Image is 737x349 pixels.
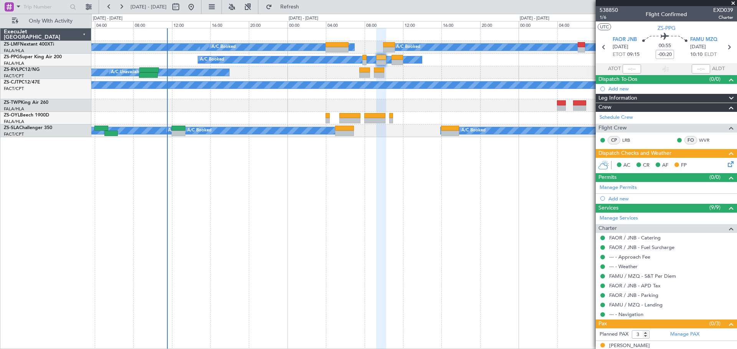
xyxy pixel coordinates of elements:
a: FACT/CPT [4,131,24,137]
div: 16:00 [441,21,480,28]
a: FAOR / JNB - Catering [609,234,661,241]
div: [DATE] - [DATE] [93,15,122,22]
span: (0/0) [709,173,720,181]
span: ZS-CJT [4,80,19,85]
a: ZS-SLAChallenger 350 [4,126,52,130]
span: Services [598,204,618,213]
a: Schedule Crew [600,114,633,121]
span: Charter [713,14,733,21]
div: 04:00 [326,21,364,28]
a: FALA/HLA [4,106,24,112]
span: Crew [598,103,611,112]
span: Leg Information [598,94,637,103]
a: ZS-TWPKing Air 260 [4,100,48,105]
div: 08:00 [133,21,172,28]
span: ZS-RVL [4,67,19,72]
div: 20:00 [249,21,287,28]
div: A/C Booked [168,125,192,136]
span: Charter [598,224,617,233]
a: FALA/HLA [4,61,24,66]
a: FAMU / MZQ - S&T Per Diem [609,273,676,279]
a: --- - Approach Fee [609,254,650,260]
input: Trip Number [23,1,68,13]
div: 00:00 [288,21,326,28]
div: A/C Booked [461,125,486,136]
div: A/C Booked [396,41,420,53]
span: FAMU MZQ [690,36,717,44]
span: EXD039 [713,6,733,14]
a: Manage Permits [600,184,637,192]
span: (9/9) [709,203,720,211]
span: (0/3) [709,320,720,328]
a: FACT/CPT [4,86,24,92]
div: 00:00 [519,21,557,28]
div: A/C Booked [212,41,236,53]
a: FAOR / JNB - Parking [609,292,658,298]
div: [DATE] - [DATE] [289,15,318,22]
div: [DATE] - [DATE] [520,15,549,22]
div: CP [608,136,620,144]
div: 12:00 [172,21,210,28]
div: Flight Confirmed [646,10,687,18]
a: --- - Navigation [609,311,643,318]
div: 04:00 [95,21,133,28]
span: ZS-PPG [4,55,20,59]
span: Permits [598,173,616,182]
span: [DATE] [613,43,628,51]
div: A/C Unavailable [111,67,143,78]
span: ATOT [608,65,621,73]
div: 16:00 [210,21,249,28]
span: Only With Activity [20,18,81,24]
span: Pax [598,320,607,328]
a: ZS-CJTPC12/47E [4,80,40,85]
a: --- - Weather [609,263,638,270]
span: [DATE] [690,43,706,51]
button: Refresh [262,1,308,13]
a: FAOR / JNB - Fuel Surcharge [609,244,674,251]
span: Dispatch To-Dos [598,75,637,84]
div: 08:00 [365,21,403,28]
span: CR [643,162,649,169]
span: FAOR JNB [613,36,637,44]
span: ZS-OYL [4,113,20,118]
input: --:-- [623,64,641,74]
span: 00:55 [659,42,671,50]
a: LRB [622,137,640,144]
a: ZS-PPGSuper King Air 200 [4,55,62,59]
div: Add new [608,195,733,202]
span: AF [662,162,668,169]
a: Manage PAX [670,331,699,338]
span: ALDT [712,65,725,73]
span: AC [623,162,630,169]
div: A/C Booked [187,125,212,136]
span: ZS-SLA [4,126,19,130]
a: WVR [699,137,716,144]
a: ZS-LMFNextant 400XTi [4,42,54,47]
span: [DATE] - [DATE] [131,3,167,10]
div: FO [684,136,697,144]
button: UTC [598,23,611,30]
span: Dispatch Checks and Weather [598,149,671,158]
div: 04:00 [557,21,596,28]
span: 1/6 [600,14,618,21]
div: Add new [608,85,733,92]
label: Planned PAX [600,331,628,338]
a: FALA/HLA [4,48,24,54]
div: A/C Booked [200,54,224,66]
a: ZS-RVLPC12/NG [4,67,40,72]
span: ZS-PPG [658,24,676,32]
span: Flight Crew [598,124,627,133]
span: ZS-TWP [4,100,21,105]
span: (0/0) [709,75,720,83]
a: FALA/HLA [4,119,24,125]
span: 09:15 [627,51,640,59]
span: FP [681,162,687,169]
a: Manage Services [600,215,638,222]
button: Only With Activity [8,15,83,27]
a: FAOR / JNB - APD Tax [609,282,661,289]
span: ELDT [704,51,717,59]
div: 12:00 [403,21,441,28]
span: 538850 [600,6,618,14]
span: ZS-LMF [4,42,20,47]
a: FAMU / MZQ - Landing [609,301,663,308]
